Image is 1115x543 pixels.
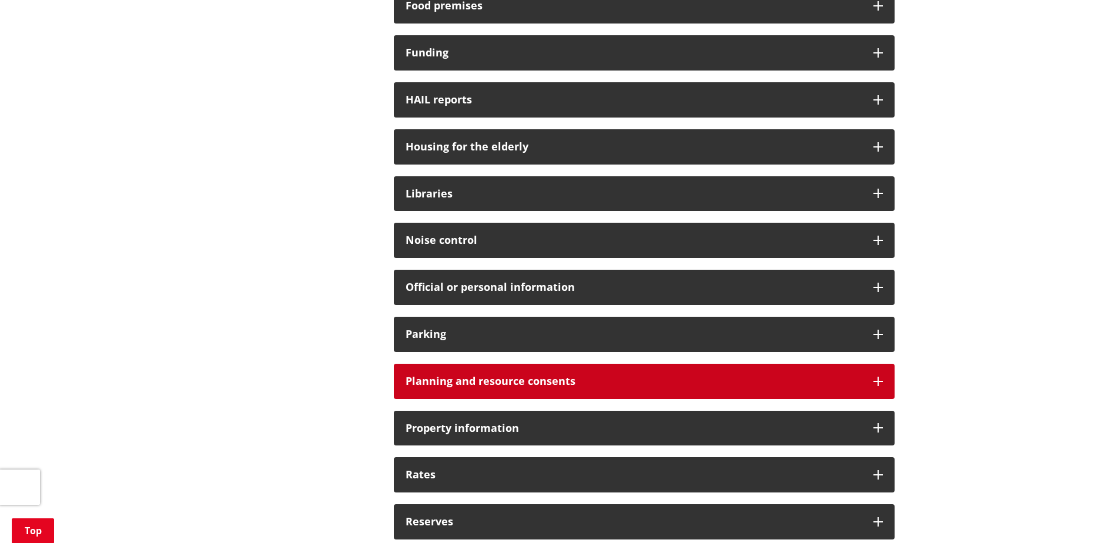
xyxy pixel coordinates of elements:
h3: Parking [406,329,862,340]
h3: Property information [406,423,862,434]
iframe: Messenger Launcher [1061,494,1103,536]
h3: Reserves [406,516,862,528]
h3: HAIL reports [406,94,862,106]
h3: Housing for the elderly [406,141,862,153]
h3: Planning and resource consents [406,376,862,387]
h3: Official or personal information [406,281,862,293]
h3: Noise control [406,234,862,246]
h3: Rates [406,469,862,481]
a: Top [12,518,54,543]
h3: Funding [406,47,862,59]
h3: Libraries [406,188,862,200]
